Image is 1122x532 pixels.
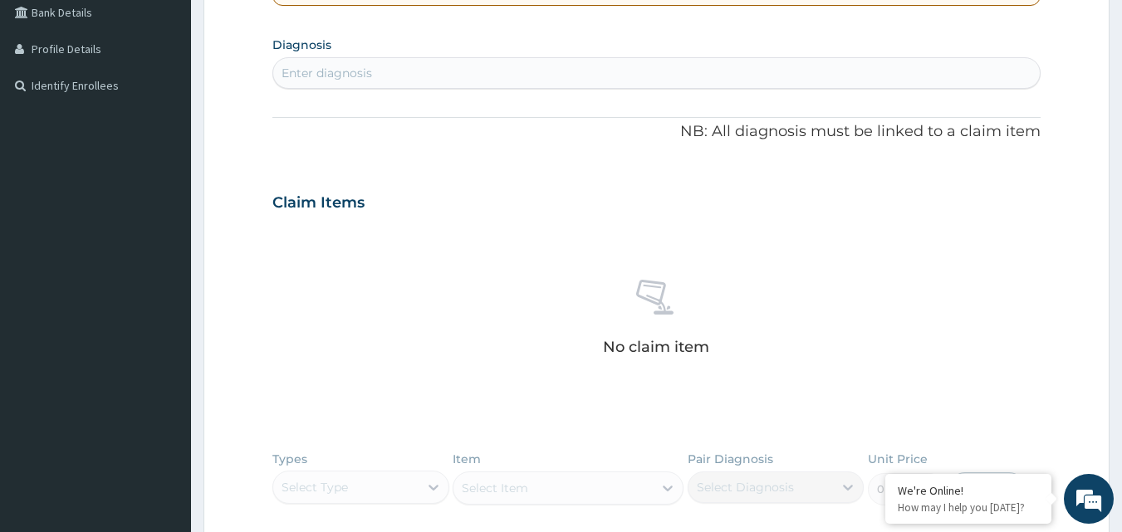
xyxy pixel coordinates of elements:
p: NB: All diagnosis must be linked to a claim item [272,121,1041,143]
div: Enter diagnosis [282,65,372,81]
label: Diagnosis [272,37,331,53]
p: No claim item [603,339,709,355]
textarea: Type your message and hit 'Enter' [8,355,316,413]
div: We're Online! [898,483,1039,498]
p: How may I help you today? [898,500,1039,515]
div: Minimize live chat window [272,8,312,48]
img: d_794563401_company_1708531726252_794563401 [31,83,67,124]
div: Chat with us now [86,93,279,115]
span: We're online! [96,160,229,328]
h3: Claim Items [272,194,365,212]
